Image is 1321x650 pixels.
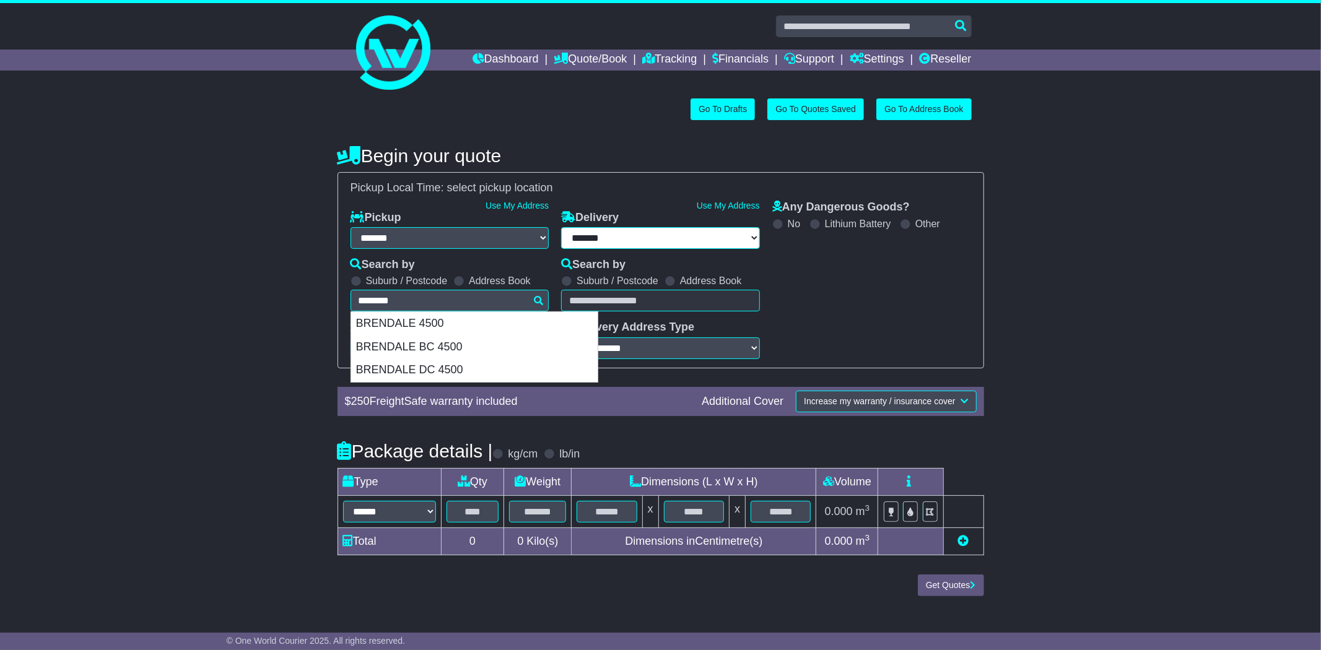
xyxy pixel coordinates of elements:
label: Pickup [351,211,401,225]
sup: 3 [865,503,870,513]
label: Search by [351,258,415,272]
label: Address Book [469,275,531,287]
a: Quote/Book [554,50,627,71]
h4: Begin your quote [338,145,984,166]
span: 0.000 [825,505,853,518]
td: x [642,495,658,527]
div: Pickup Local Time: [344,181,977,195]
td: Total [338,528,441,555]
a: Reseller [919,50,971,71]
a: Use My Address [486,201,549,210]
div: Additional Cover [695,395,790,409]
td: 0 [441,528,504,555]
span: m [856,505,870,518]
span: © One World Courier 2025. All rights reserved. [227,636,406,646]
div: $ FreightSafe warranty included [339,395,696,409]
td: Dimensions in Centimetre(s) [572,528,816,555]
label: No [788,218,800,230]
td: Type [338,468,441,495]
label: lb/in [559,448,580,461]
a: Dashboard [473,50,539,71]
button: Increase my warranty / insurance cover [796,391,976,412]
td: Volume [816,468,878,495]
a: Financials [712,50,769,71]
label: Other [915,218,940,230]
span: 0 [517,535,523,547]
label: Address Book [680,275,742,287]
a: Tracking [642,50,697,71]
span: m [856,535,870,547]
a: Support [784,50,834,71]
label: Any Dangerous Goods? [772,201,910,214]
label: Suburb / Postcode [366,275,448,287]
label: Delivery [561,211,619,225]
label: Delivery Address Type [561,321,694,334]
button: Get Quotes [918,574,984,596]
label: Lithium Battery [825,218,891,230]
span: Increase my warranty / insurance cover [804,396,955,406]
td: Dimensions (L x W x H) [572,468,816,495]
span: 0.000 [825,535,853,547]
td: Kilo(s) [504,528,572,555]
td: Qty [441,468,504,495]
sup: 3 [865,533,870,542]
td: Weight [504,468,572,495]
a: Settings [850,50,904,71]
label: kg/cm [508,448,538,461]
a: Go To Quotes Saved [767,98,864,120]
span: select pickup location [447,181,553,194]
td: x [730,495,746,527]
div: BRENDALE BC 4500 [351,336,598,359]
a: Go To Drafts [691,98,755,120]
div: BRENDALE DC 4500 [351,358,598,382]
span: 250 [351,395,370,407]
div: BRENDALE 4500 [351,312,598,336]
a: Go To Address Book [876,98,971,120]
h4: Package details | [338,441,493,461]
label: Search by [561,258,626,272]
label: Suburb / Postcode [577,275,658,287]
a: Add new item [958,535,969,547]
a: Use My Address [697,201,760,210]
